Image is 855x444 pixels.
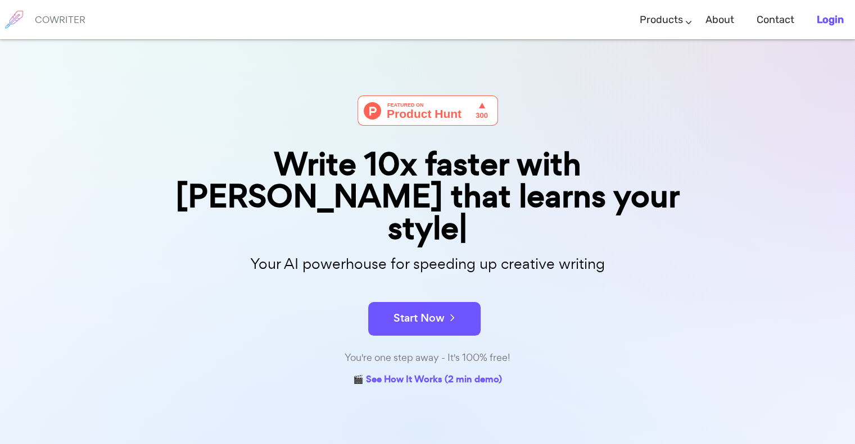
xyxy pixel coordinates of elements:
[358,95,498,126] img: Cowriter - Your AI buddy for speeding up creative writing | Product Hunt
[640,3,683,36] a: Products
[368,302,481,336] button: Start Now
[705,3,734,36] a: About
[353,372,502,389] a: 🎬 See How It Works (2 min demo)
[147,252,709,276] p: Your AI powerhouse for speeding up creative writing
[147,148,709,245] div: Write 10x faster with [PERSON_NAME] that learns your style
[757,3,794,36] a: Contact
[817,13,844,26] b: Login
[35,15,85,25] h6: COWRITER
[147,350,709,366] div: You're one step away - It's 100% free!
[817,3,844,36] a: Login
